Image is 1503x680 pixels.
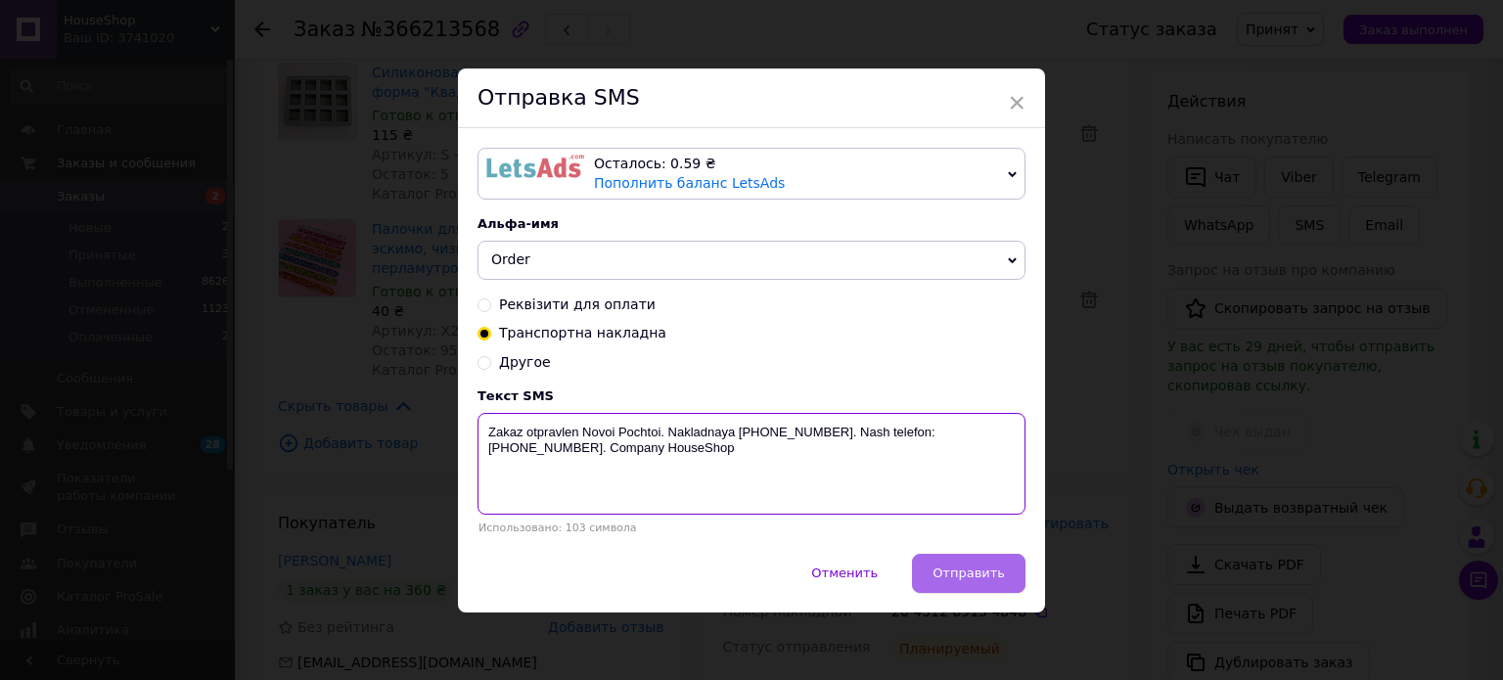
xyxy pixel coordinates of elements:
span: Транспортна накладна [499,325,666,340]
textarea: Zakaz otpravlen Novoi Pochtoi. Nakladnaya [PHONE_NUMBER]. Nash telefon:[PHONE_NUMBER]. Company Ho... [478,413,1025,515]
span: Другое [499,354,551,370]
div: Отправка SMS [458,68,1045,128]
span: Отправить [933,566,1005,580]
span: × [1008,86,1025,119]
span: Отменить [811,566,878,580]
span: Альфа-имя [478,216,559,231]
div: Осталось: 0.59 ₴ [594,155,1000,174]
span: Реквізити для оплати [499,296,656,312]
button: Отменить [791,554,898,593]
span: Order [491,251,530,267]
button: Отправить [912,554,1025,593]
div: Использовано: 103 символа [478,521,1025,534]
a: Пополнить баланс LetsAds [594,175,785,191]
div: Текст SMS [478,388,1025,403]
